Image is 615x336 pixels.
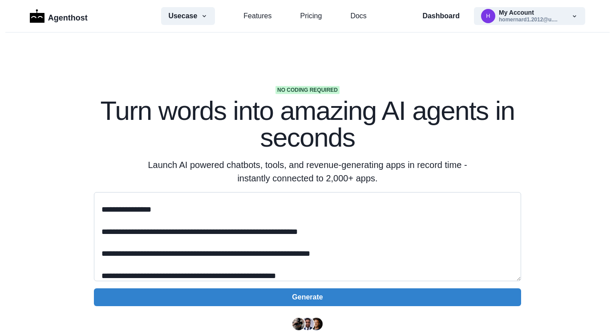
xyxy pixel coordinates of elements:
[350,11,366,21] a: Docs
[137,158,478,185] p: Launch AI powered chatbots, tools, and revenue-generating apps in record time - instantly connect...
[161,7,215,25] button: Usecase
[30,9,45,23] img: Logo
[94,98,521,151] h1: Turn words into amazing AI agents in seconds
[301,318,314,330] img: Segun Adebayo
[94,288,521,306] button: Generate
[310,318,323,330] img: Kent Dodds
[422,11,460,21] a: Dashboard
[474,7,585,25] button: homernard1.2012@u.northwestern.eduMy Accounthomernard1.2012@u....
[292,318,305,330] img: Ryan Florence
[300,11,322,21] a: Pricing
[243,11,271,21] a: Features
[275,86,340,94] span: No coding required
[30,8,88,24] a: LogoAgenthost
[48,8,88,24] p: Agenthost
